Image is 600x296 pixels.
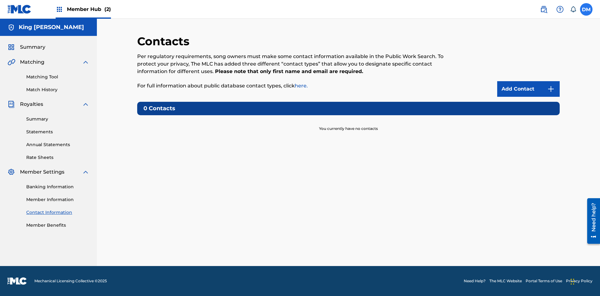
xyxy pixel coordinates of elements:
a: Matching Tool [26,74,89,80]
h5: King McTesterson [19,24,84,31]
h2: Contacts [137,34,192,48]
span: Member Hub [67,6,111,13]
a: Add Contact [497,81,560,97]
a: Contact Information [26,209,89,216]
span: Member Settings [20,168,64,176]
p: You currently have no contacts [319,118,378,131]
span: Matching [20,58,44,66]
a: Statements [26,129,89,135]
img: MLC Logo [7,5,32,14]
img: help [556,6,564,13]
a: Privacy Policy [566,278,592,284]
a: Summary [26,116,89,122]
a: Need Help? [464,278,486,284]
div: Drag [571,272,574,291]
span: Summary [20,43,45,51]
img: logo [7,277,27,285]
div: Help [554,3,566,16]
iframe: Resource Center [582,196,600,247]
p: Per regulatory requirements, song owners must make some contact information available in the Publ... [137,53,462,75]
strong: Please note that only first name and email are required. [215,68,363,74]
iframe: Chat Widget [569,266,600,296]
img: Royalties [7,101,15,108]
a: Rate Sheets [26,154,89,161]
a: Public Search [537,3,550,16]
p: For full information about public database contact types, click [137,82,462,90]
img: expand [82,58,89,66]
span: (2) [104,6,111,12]
h5: 0 Contacts [137,102,560,115]
div: User Menu [580,3,592,16]
img: expand [82,101,89,108]
img: search [540,6,547,13]
a: Banking Information [26,184,89,190]
span: Royalties [20,101,43,108]
div: Notifications [570,6,576,12]
img: Member Settings [7,168,15,176]
img: Matching [7,58,15,66]
img: Summary [7,43,15,51]
a: SummarySummary [7,43,45,51]
img: Accounts [7,24,15,31]
a: Match History [26,86,89,93]
a: The MLC Website [489,278,522,284]
a: Annual Statements [26,141,89,148]
img: Top Rightsholders [56,6,63,13]
img: 9d2ae6d4665cec9f34b9.svg [547,85,555,93]
a: Portal Terms of Use [526,278,562,284]
a: Member Information [26,196,89,203]
a: Member Benefits [26,222,89,229]
img: expand [82,168,89,176]
span: Mechanical Licensing Collective © 2025 [34,278,107,284]
a: here. [295,83,308,89]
